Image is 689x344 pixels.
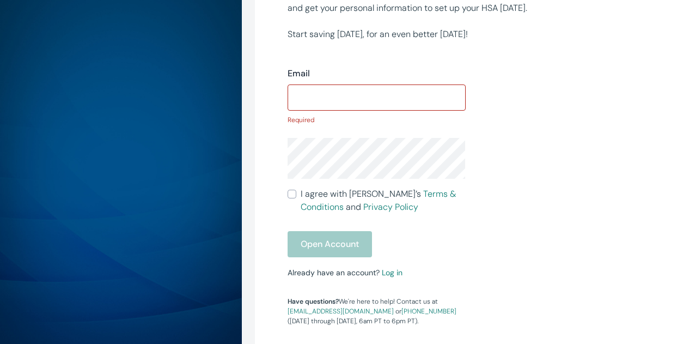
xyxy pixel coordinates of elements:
label: Email [288,67,310,80]
strong: Have questions? [288,297,339,306]
small: Already have an account? [288,268,403,277]
p: Start saving [DATE], for an even better [DATE]! [288,28,529,41]
p: We're here to help! Contact us at or ([DATE] through [DATE], 6am PT to 6pm PT). [288,297,465,326]
span: I agree with [PERSON_NAME]’s and [301,188,465,214]
a: Log in [382,268,403,277]
a: Privacy Policy [363,201,418,213]
p: Required [288,115,465,125]
a: [PHONE_NUMBER] [401,307,456,316]
a: [EMAIL_ADDRESS][DOMAIN_NAME] [288,307,394,316]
